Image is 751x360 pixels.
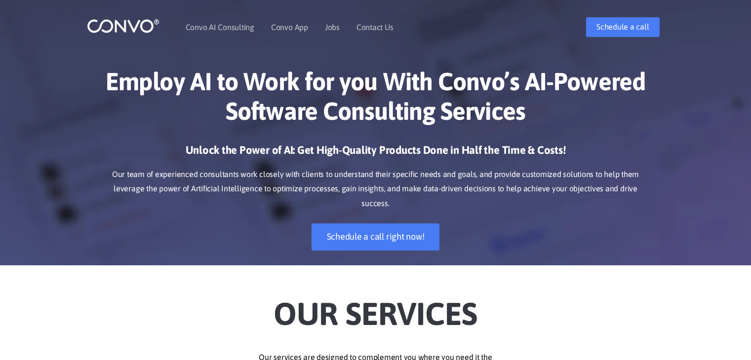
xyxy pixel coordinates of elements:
[312,223,440,251] a: Schedule a call right now!
[356,23,394,31] a: Contact Us
[325,23,340,31] a: Jobs
[186,23,254,31] a: Convo AI Consulting
[102,280,650,335] h2: Our Services
[586,17,659,37] a: Schedule a call
[271,23,308,31] a: Convo App
[102,167,650,212] p: Our team of experienced consultants work closely with clients to understand their specific needs ...
[102,143,650,165] h3: Unlock the Power of AI: Get High-Quality Products Done in Half the Time & Costs!
[102,67,650,133] h1: Employ AI to Work for you With Convo’s AI-Powered Software Consulting Services
[87,18,159,34] img: logo_1.png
